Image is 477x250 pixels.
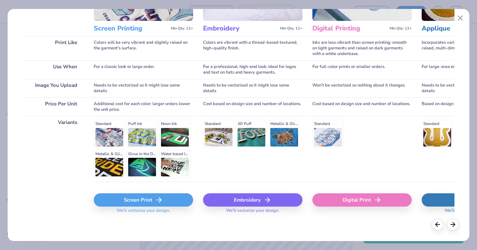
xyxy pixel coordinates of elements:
[203,97,302,116] div: Cost based on design size and number of locations.
[203,60,302,79] div: For a professional, high-end look; ideal for logos and text on hats and heavy garments.
[203,24,278,33] h3: Embroidery
[203,193,302,207] div: Embroidery
[312,60,412,79] div: For full-color prints or smaller orders.
[94,24,168,33] h3: Screen Printing
[94,36,193,60] div: Colors will be very vibrant and slightly raised on the garment's surface.
[114,208,173,218] span: We'll vectorize your design.
[454,12,467,25] button: Close
[94,193,193,207] div: Screen Print
[171,26,193,31] span: Min Qty: 12+
[312,24,387,33] h3: Digital Printing
[94,60,193,79] div: For a classic look or large order.
[23,79,84,97] div: Image You Upload
[94,97,193,116] div: Additional cost for each color; larger orders lower the unit price.
[312,79,412,97] div: Won't be vectorized so nothing about it changes
[390,26,412,31] span: Min Qty: 12+
[223,208,282,218] span: We'll vectorize your design.
[94,79,193,97] div: Needs to be vectorized so it might lose some details
[312,97,412,116] div: Cost based on design size and number of locations.
[23,60,84,79] div: Use When
[312,36,412,60] div: Inks are less vibrant than screen printing; smooth on light garments and raised on dark garments ...
[23,116,84,182] div: Variants
[280,26,302,31] span: Min Qty: 12+
[203,79,302,97] div: Needs to be vectorized so it might lose some details
[23,36,84,60] div: Print Like
[23,97,84,116] div: Price Per Unit
[203,36,302,60] div: Colors are vibrant with a thread-based textured, high-quality finish.
[312,193,412,207] div: Digital Print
